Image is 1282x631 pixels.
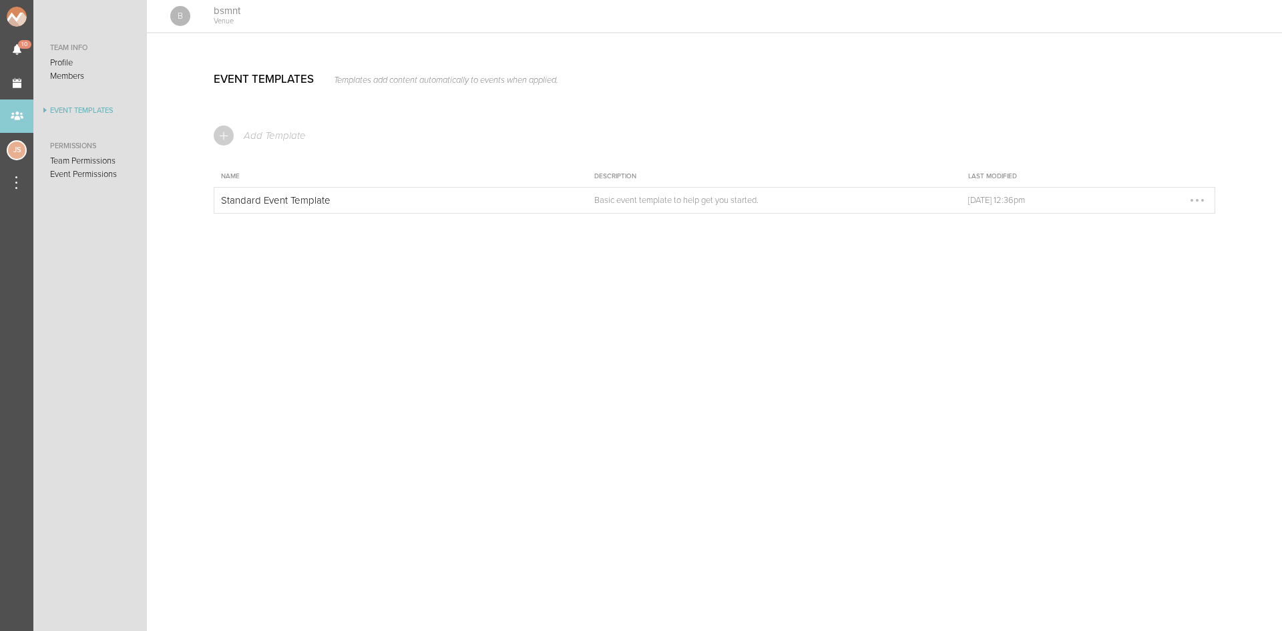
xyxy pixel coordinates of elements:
a: Permissions [33,138,147,154]
a: Event Templates [33,103,147,119]
p: Basic event template to help get you started. [594,195,935,206]
th: Description [588,166,961,188]
div: bsmnt [170,6,190,26]
a: Team Permissions [33,154,147,168]
div: Jessica Smith [7,140,27,160]
a: Profile [33,56,147,69]
h4: bsmnt [214,5,240,17]
img: NOMAD [7,7,82,27]
p: Standard Event Template [221,194,561,206]
a: Event Permissions [33,168,147,181]
th: Last Modified [961,166,1215,188]
span: Templates add content automatically to events when applied. [334,76,558,85]
h4: Event Templates [214,73,314,85]
a: Team Info [33,40,147,56]
span: 10 [18,40,31,49]
th: Name [214,166,588,188]
p: Add Template [242,130,306,142]
p: Venue [214,17,234,26]
a: Members [33,69,147,83]
p: 2024-08-28T16:36:00.713Z [968,195,1188,206]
